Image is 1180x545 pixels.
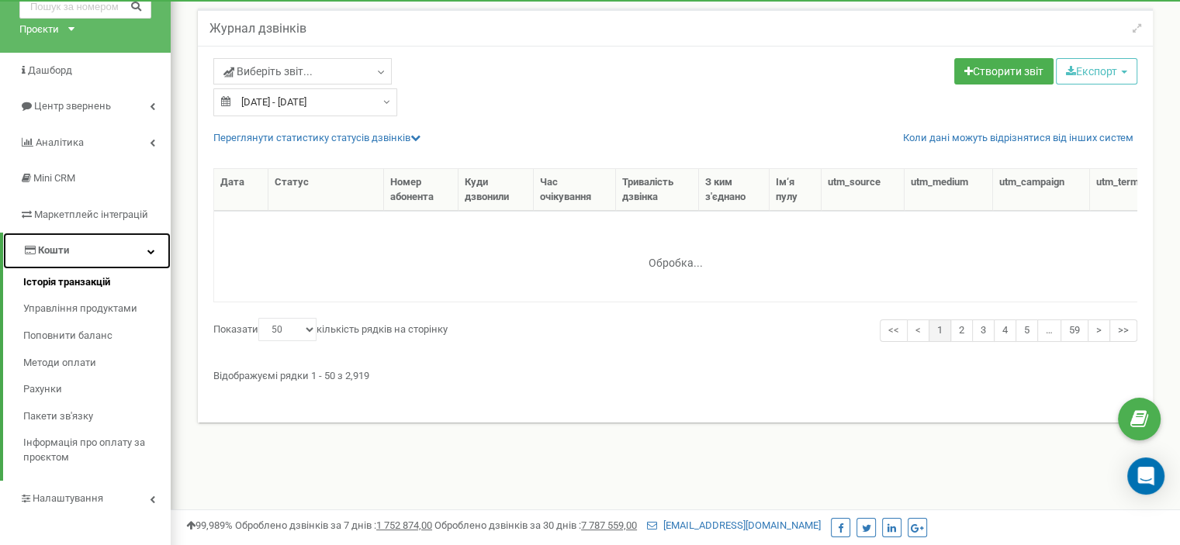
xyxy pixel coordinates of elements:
[822,169,905,211] th: utm_sourcе
[258,318,317,341] select: Показатикількість рядків на сторінку
[23,302,137,316] span: Управління продуктами
[907,319,929,342] a: <
[34,100,111,112] span: Центр звернень
[23,356,96,371] span: Методи оплати
[268,169,384,211] th: Статус
[1088,319,1110,342] a: >
[33,492,103,504] span: Налаштування
[33,172,75,184] span: Mini CRM
[213,363,1137,384] div: Відображуємі рядки 1 - 50 з 2,919
[950,319,973,342] a: 2
[235,519,432,531] span: Оброблено дзвінків за 7 днів :
[770,169,822,211] th: Ім‘я пулу
[213,318,448,341] label: Показати кількість рядків на сторінку
[23,436,163,464] span: Інформація про оплату за проєктом
[579,244,773,267] div: Обробка...
[647,519,821,531] a: [EMAIL_ADDRESS][DOMAIN_NAME]
[993,169,1089,211] th: utm_cаmpaign
[880,319,908,342] a: <<
[36,136,84,148] span: Аналiтика
[223,64,313,79] span: Виберіть звіт...
[214,169,268,211] th: Дата
[23,403,171,430] a: Пакети зв'язку
[1016,319,1038,342] a: 5
[1127,457,1164,495] div: Open Intercom Messenger
[38,244,69,256] span: Кошти
[23,329,112,343] span: Поповнити баланс
[186,519,233,531] span: 99,989%
[1056,58,1137,85] button: Експорт
[384,169,459,211] th: Номер абонента
[23,295,171,323] a: Управління продуктами
[1061,319,1088,342] a: 59
[23,376,171,403] a: Рахунки
[209,22,306,36] h5: Журнал дзвінків
[1090,169,1164,211] th: utm_tеrm
[23,429,171,471] a: Інформація про оплату за проєктом
[954,58,1054,85] a: Створити звіт
[434,519,637,531] span: Оброблено дзвінків за 30 днів :
[23,275,110,290] span: Історія транзакцій
[34,209,148,220] span: Маркетплейс інтеграцій
[616,169,698,211] th: Тривалість дзвінка
[699,169,770,211] th: З ким з'єднано
[23,323,171,350] a: Поповнити баланс
[23,409,93,424] span: Пакети зв'язку
[213,58,392,85] a: Виберіть звіт...
[3,233,171,269] a: Кошти
[213,132,420,143] a: Переглянути статистику статусів дзвінків
[23,269,171,296] a: Історія транзакцій
[1109,319,1137,342] a: >>
[972,319,995,342] a: 3
[1037,319,1061,342] a: …
[28,64,72,76] span: Дашборд
[23,350,171,377] a: Методи оплати
[376,519,432,531] u: 1 752 874,00
[23,382,62,397] span: Рахунки
[905,169,993,211] th: utm_mеdium
[534,169,616,211] th: Час очікування
[994,319,1016,342] a: 4
[929,319,951,342] a: 1
[903,131,1133,146] a: Коли дані можуть відрізнятися вiд інших систем
[581,519,637,531] u: 7 787 559,00
[459,169,534,211] th: Куди дзвонили
[19,22,59,37] div: Проєкти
